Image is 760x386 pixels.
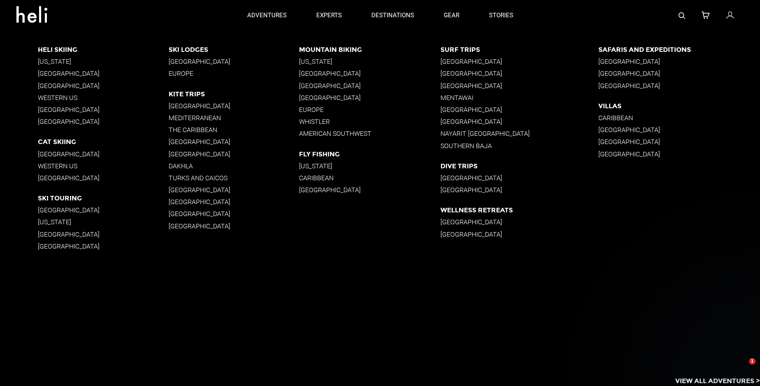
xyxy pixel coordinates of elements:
[598,70,760,77] p: [GEOGRAPHIC_DATA]
[440,70,599,77] p: [GEOGRAPHIC_DATA]
[440,230,599,238] p: [GEOGRAPHIC_DATA]
[598,46,760,53] p: Safaris and Expeditions
[38,150,169,158] p: [GEOGRAPHIC_DATA]
[440,206,599,214] p: Wellness Retreats
[247,11,287,20] p: adventures
[299,94,440,102] p: [GEOGRAPHIC_DATA]
[299,118,440,126] p: Whistler
[299,106,440,114] p: Europe
[299,186,440,194] p: [GEOGRAPHIC_DATA]
[38,206,169,214] p: [GEOGRAPHIC_DATA]
[299,130,440,137] p: American Southwest
[38,138,169,146] p: Cat Skiing
[169,70,299,77] p: Europe
[598,138,760,146] p: [GEOGRAPHIC_DATA]
[299,162,440,170] p: [US_STATE]
[440,58,599,65] p: [GEOGRAPHIC_DATA]
[598,82,760,90] p: [GEOGRAPHIC_DATA]
[169,126,299,134] p: The Caribbean
[38,162,169,170] p: Western US
[440,118,599,126] p: [GEOGRAPHIC_DATA]
[598,114,760,122] p: Caribbean
[440,186,599,194] p: [GEOGRAPHIC_DATA]
[38,194,169,202] p: Ski Touring
[316,11,342,20] p: experts
[440,218,599,226] p: [GEOGRAPHIC_DATA]
[749,358,755,365] span: 1
[169,90,299,98] p: Kite Trips
[299,58,440,65] p: [US_STATE]
[169,198,299,206] p: [GEOGRAPHIC_DATA]
[732,358,752,378] iframe: Intercom live chat
[440,46,599,53] p: Surf Trips
[169,174,299,182] p: Turks and Caicos
[598,126,760,134] p: [GEOGRAPHIC_DATA]
[38,174,169,182] p: [GEOGRAPHIC_DATA]
[299,70,440,77] p: [GEOGRAPHIC_DATA]
[169,46,299,53] p: Ski Lodges
[38,46,169,53] p: Heli Skiing
[38,242,169,250] p: [GEOGRAPHIC_DATA]
[169,222,299,230] p: [GEOGRAPHIC_DATA]
[38,118,169,126] p: [GEOGRAPHIC_DATA]
[440,174,599,182] p: [GEOGRAPHIC_DATA]
[440,106,599,114] p: [GEOGRAPHIC_DATA]
[38,94,169,102] p: Western US
[440,130,599,137] p: Nayarit [GEOGRAPHIC_DATA]
[679,12,685,19] img: search-bar-icon.svg
[598,150,760,158] p: [GEOGRAPHIC_DATA]
[440,82,599,90] p: [GEOGRAPHIC_DATA]
[38,106,169,114] p: [GEOGRAPHIC_DATA]
[371,11,414,20] p: destinations
[169,186,299,194] p: [GEOGRAPHIC_DATA]
[299,46,440,53] p: Mountain Biking
[169,114,299,122] p: Mediterranean
[598,102,760,110] p: Villas
[169,150,299,158] p: [GEOGRAPHIC_DATA]
[299,174,440,182] p: Caribbean
[38,82,169,90] p: [GEOGRAPHIC_DATA]
[38,70,169,77] p: [GEOGRAPHIC_DATA]
[299,150,440,158] p: Fly Fishing
[169,210,299,218] p: [GEOGRAPHIC_DATA]
[169,102,299,110] p: [GEOGRAPHIC_DATA]
[38,230,169,238] p: [GEOGRAPHIC_DATA]
[38,58,169,65] p: [US_STATE]
[38,218,169,226] p: [US_STATE]
[169,138,299,146] p: [GEOGRAPHIC_DATA]
[299,82,440,90] p: [GEOGRAPHIC_DATA]
[440,142,599,150] p: Southern Baja
[440,162,599,170] p: Dive Trips
[169,162,299,170] p: Dakhla
[598,58,760,65] p: [GEOGRAPHIC_DATA]
[440,94,599,102] p: Mentawai
[169,58,299,65] p: [GEOGRAPHIC_DATA]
